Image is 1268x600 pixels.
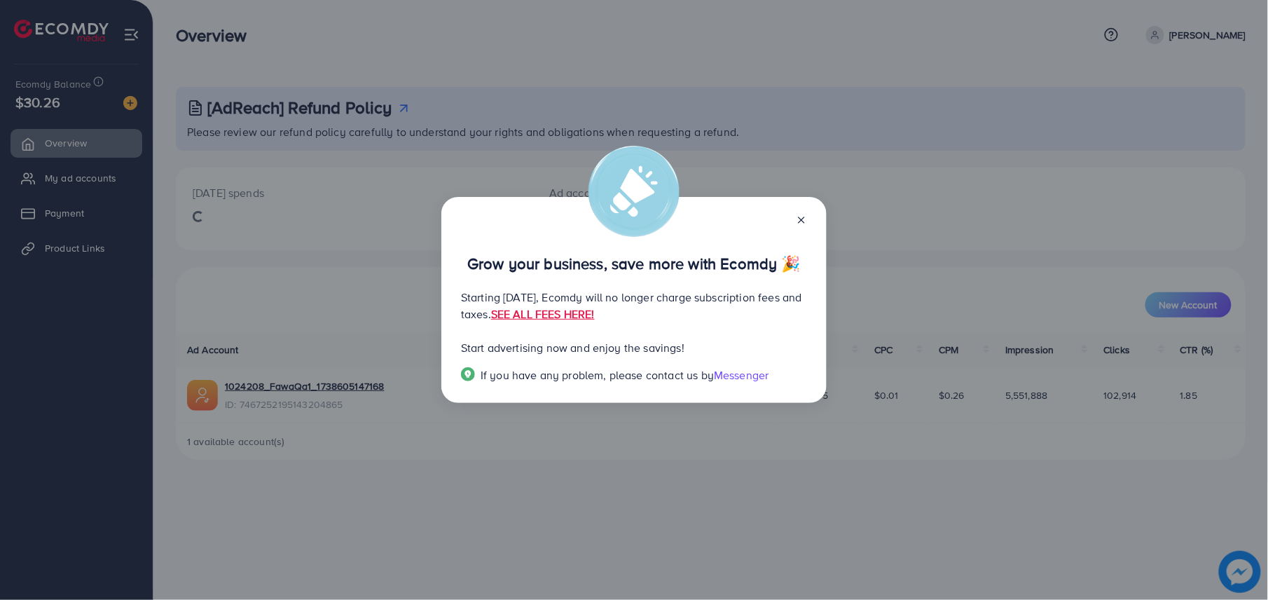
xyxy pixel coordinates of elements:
[491,306,595,322] a: SEE ALL FEES HERE!
[461,367,475,381] img: Popup guide
[461,255,807,272] p: Grow your business, save more with Ecomdy 🎉
[481,367,714,383] span: If you have any problem, please contact us by
[714,367,769,383] span: Messenger
[461,289,807,322] p: Starting [DATE], Ecomdy will no longer charge subscription fees and taxes.
[461,339,807,356] p: Start advertising now and enjoy the savings!
[588,146,680,237] img: alert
